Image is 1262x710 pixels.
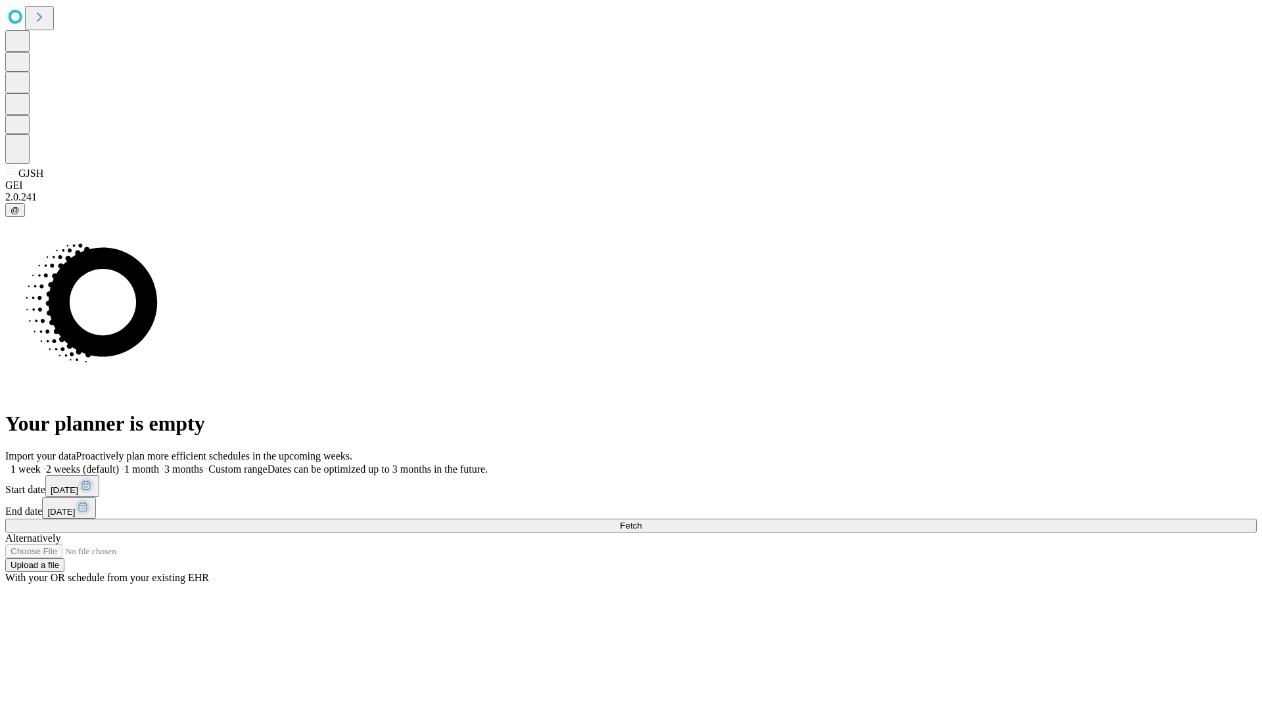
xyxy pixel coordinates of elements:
div: End date [5,497,1257,519]
span: 3 months [164,463,203,475]
span: [DATE] [47,507,75,517]
span: Proactively plan more efficient schedules in the upcoming weeks. [76,450,352,461]
span: @ [11,205,20,215]
span: 1 week [11,463,41,475]
span: [DATE] [51,485,78,495]
h1: Your planner is empty [5,412,1257,436]
span: Custom range [208,463,267,475]
div: 2.0.241 [5,191,1257,203]
span: Fetch [620,521,642,531]
span: Alternatively [5,532,60,544]
button: Upload a file [5,558,64,572]
button: Fetch [5,519,1257,532]
button: @ [5,203,25,217]
span: With your OR schedule from your existing EHR [5,572,209,583]
button: [DATE] [42,497,96,519]
div: GEI [5,179,1257,191]
span: GJSH [18,168,43,179]
span: 2 weeks (default) [46,463,119,475]
span: 1 month [124,463,159,475]
span: Import your data [5,450,76,461]
div: Start date [5,475,1257,497]
span: Dates can be optimized up to 3 months in the future. [268,463,488,475]
button: [DATE] [45,475,99,497]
